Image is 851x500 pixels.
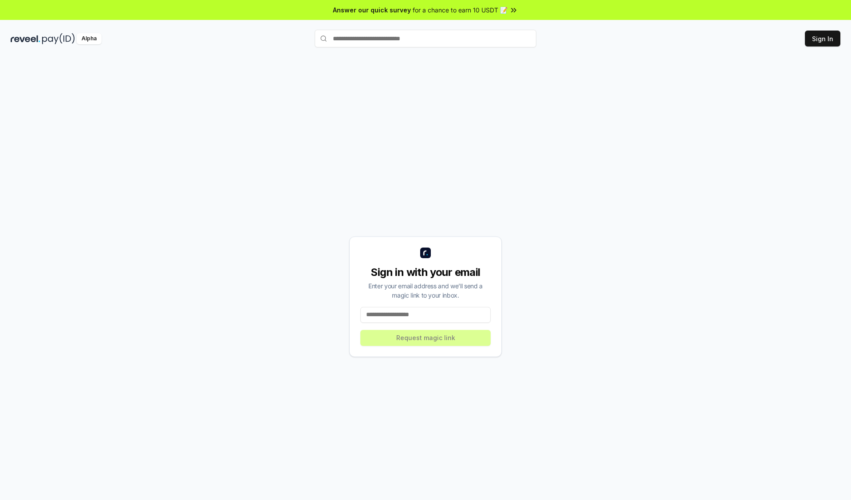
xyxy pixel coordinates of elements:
img: pay_id [42,33,75,44]
div: Alpha [77,33,101,44]
img: logo_small [420,248,431,258]
div: Sign in with your email [360,265,491,279]
button: Sign In [805,31,840,47]
span: for a chance to earn 10 USDT 📝 [413,5,507,15]
img: reveel_dark [11,33,40,44]
div: Enter your email address and we’ll send a magic link to your inbox. [360,281,491,300]
span: Answer our quick survey [333,5,411,15]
